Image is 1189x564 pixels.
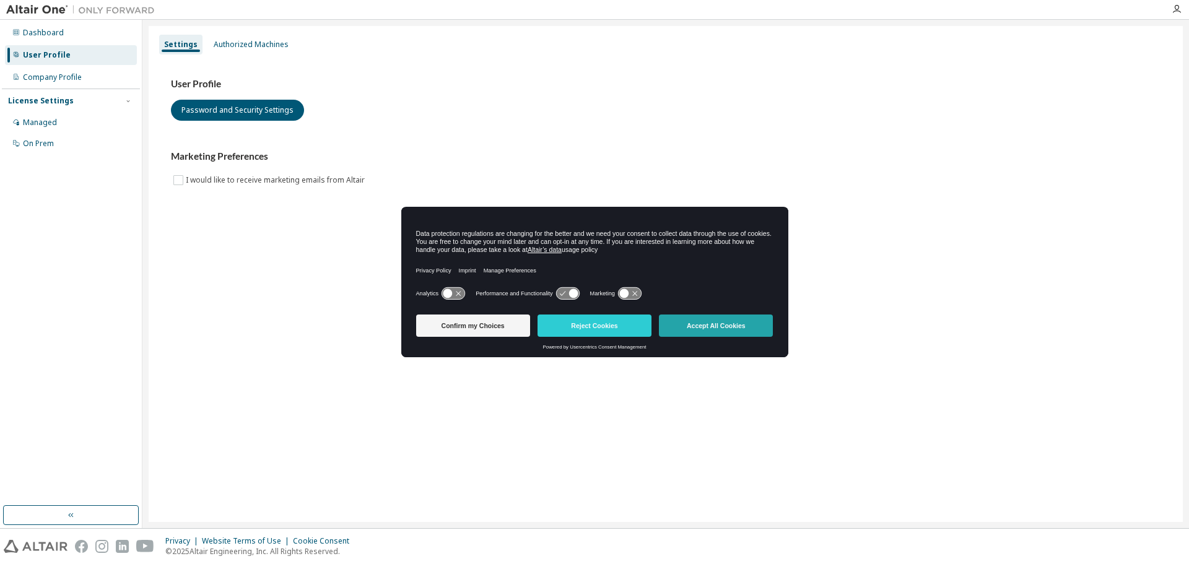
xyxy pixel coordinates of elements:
[23,139,54,149] div: On Prem
[23,118,57,128] div: Managed
[4,540,68,553] img: altair_logo.svg
[171,78,1161,90] h3: User Profile
[75,540,88,553] img: facebook.svg
[165,536,202,546] div: Privacy
[186,173,367,188] label: I would like to receive marketing emails from Altair
[23,50,71,60] div: User Profile
[171,100,304,121] button: Password and Security Settings
[202,536,293,546] div: Website Terms of Use
[95,540,108,553] img: instagram.svg
[8,96,74,106] div: License Settings
[6,4,161,16] img: Altair One
[136,540,154,553] img: youtube.svg
[164,40,198,50] div: Settings
[293,536,357,546] div: Cookie Consent
[171,150,1161,163] h3: Marketing Preferences
[23,28,64,38] div: Dashboard
[116,540,129,553] img: linkedin.svg
[23,72,82,82] div: Company Profile
[165,546,357,557] p: © 2025 Altair Engineering, Inc. All Rights Reserved.
[214,40,289,50] div: Authorized Machines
